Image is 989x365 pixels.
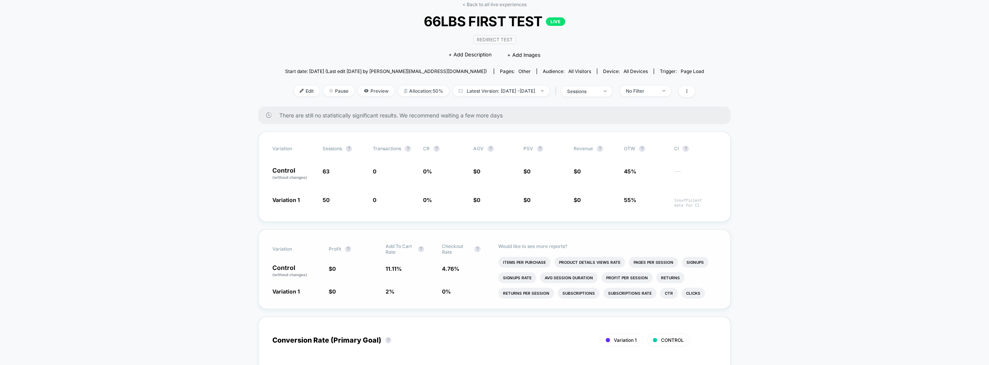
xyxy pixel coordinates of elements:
[614,337,637,343] span: Variation 1
[345,246,351,252] button: ?
[272,175,307,180] span: (without changes)
[574,146,593,151] span: Revenue
[418,246,424,252] button: ?
[473,146,484,151] span: AOV
[661,337,684,343] span: CONTROL
[272,146,315,152] span: Variation
[329,265,336,272] span: $
[323,86,354,96] span: Pause
[498,288,554,299] li: Returns Per Session
[473,197,480,203] span: $
[674,198,717,208] span: Insufficient data for CI
[603,288,656,299] li: Subscriptions Rate
[567,88,598,94] div: sessions
[624,68,648,74] span: all devices
[660,68,704,74] div: Trigger:
[553,86,561,97] span: |
[602,272,653,283] li: Profit Per Session
[346,146,352,152] button: ?
[473,35,516,44] span: Redirect Test
[453,86,549,96] span: Latest Version: [DATE] - [DATE]
[574,168,581,175] span: $
[423,146,430,151] span: CR
[373,168,376,175] span: 0
[433,146,440,152] button: ?
[306,13,683,29] span: 66LBS FIRST TEST
[373,146,401,151] span: Transactions
[332,288,336,295] span: 0
[577,168,581,175] span: 0
[358,86,394,96] span: Preview
[523,197,530,203] span: $
[574,197,581,203] span: $
[624,168,636,175] span: 45%
[500,68,531,74] div: Pages:
[272,167,315,180] p: Control
[423,197,432,203] span: 0 %
[404,89,407,93] img: rebalance
[488,146,494,152] button: ?
[546,17,565,26] p: LIVE
[462,2,527,7] a: < Back to all live experiences
[660,288,678,299] li: Ctr
[541,90,544,92] img: end
[597,68,654,74] span: Device:
[527,197,530,203] span: 0
[473,168,480,175] span: $
[498,272,536,283] li: Signups Rate
[405,146,411,152] button: ?
[272,272,307,277] span: (without changes)
[543,68,591,74] div: Audience:
[523,168,530,175] span: $
[329,89,333,93] img: end
[674,169,717,180] span: ---
[332,265,336,272] span: 0
[523,146,533,151] span: PSV
[373,197,376,203] span: 0
[300,89,304,93] img: edit
[294,86,319,96] span: Edit
[272,243,315,255] span: Variation
[681,288,705,299] li: Clicks
[604,90,607,92] img: end
[540,272,598,283] li: Avg Session Duration
[577,197,581,203] span: 0
[629,257,678,268] li: Pages Per Session
[285,68,487,74] span: Start date: [DATE] (Last edit [DATE] by [PERSON_NAME][EMAIL_ADDRESS][DOMAIN_NAME])
[386,265,402,272] span: 11.11 %
[639,146,645,152] button: ?
[568,68,591,74] span: All Visitors
[442,243,471,255] span: Checkout Rate
[558,288,600,299] li: Subscriptions
[386,288,394,295] span: 2 %
[398,86,449,96] span: Allocation: 50%
[442,288,451,295] span: 0 %
[507,52,540,58] span: + Add Images
[477,197,480,203] span: 0
[459,89,463,93] img: calendar
[386,243,414,255] span: Add To Cart Rate
[474,246,481,252] button: ?
[498,257,551,268] li: Items Per Purchase
[323,168,330,175] span: 63
[272,265,321,278] p: Control
[656,272,685,283] li: Returns
[527,168,530,175] span: 0
[681,68,704,74] span: Page Load
[554,257,625,268] li: Product Details Views Rate
[683,146,689,152] button: ?
[537,146,543,152] button: ?
[498,243,717,249] p: Would like to see more reports?
[682,257,709,268] li: Signups
[329,288,336,295] span: $
[272,288,300,295] span: Variation 1
[663,90,665,92] img: end
[626,88,657,94] div: No Filter
[323,197,330,203] span: 50
[674,146,717,152] span: CI
[518,68,531,74] span: other
[385,337,391,343] button: ?
[624,197,636,203] span: 55%
[477,168,480,175] span: 0
[449,51,492,59] span: + Add Description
